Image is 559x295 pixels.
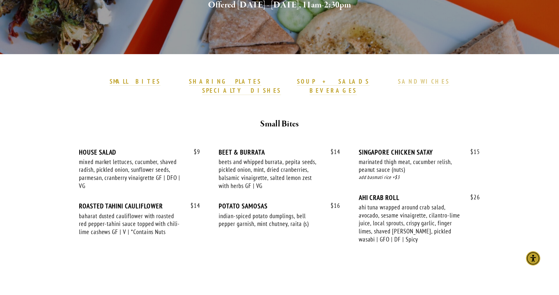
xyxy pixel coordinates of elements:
div: AHI CRAB ROLL [359,194,480,202]
span: $ [470,148,474,156]
strong: SANDWICHES [398,77,450,85]
div: POTATO SAMOSAS [219,202,340,210]
div: ahi tuna wrapped around crab salad, avocado, sesame vinaigrette, cilantro-lime juice, local sprou... [359,203,462,243]
strong: SOUP + SALADS [297,77,369,85]
strong: Small Bites [260,118,299,130]
span: 26 [464,194,480,201]
a: SANDWICHES [398,77,450,86]
span: $ [331,148,334,156]
div: indian-spiced potato dumplings, bell pepper garnish, mint chutney, raita (s) [219,212,322,228]
div: mixed market lettuces, cucumber, shaved radish, pickled onion, sunflower seeds, parmesan, cranber... [79,158,182,190]
span: 9 [187,148,200,156]
a: BEVERAGES [310,87,357,95]
span: $ [470,193,474,201]
a: SHARING PLATES [189,77,261,86]
span: $ [191,202,194,209]
div: baharat dusted cauliflower with roasted red pepper-tahini sauce topped with chili-lime cashews GF... [79,212,182,236]
div: HOUSE SALAD [79,148,200,156]
div: add basmati rice +$3 [359,174,480,181]
span: $ [194,148,197,156]
span: 16 [324,202,340,209]
strong: SHARING PLATES [189,77,261,85]
a: SMALL BITES [110,77,160,86]
a: SPECIALTY DISHES [202,87,281,95]
span: 15 [464,148,480,156]
span: 14 [184,202,200,209]
div: SINGAPORE CHICKEN SATAY [359,148,480,156]
div: marinated thigh meat, cucumber relish, peanut sauce (nuts) [359,158,462,174]
div: Accessibility Menu [526,251,540,265]
span: 14 [324,148,340,156]
strong: SMALL BITES [110,77,160,85]
div: beets and whipped burrata, pepita seeds, pickled onion, mint, dried cranberries, balsamic vinaigr... [219,158,322,190]
div: ROASTED TAHINI CAULIFLOWER [79,202,200,210]
strong: BEVERAGES [310,87,357,94]
a: SOUP + SALADS [297,77,369,86]
strong: SPECIALTY DISHES [202,87,281,94]
span: $ [331,202,334,209]
div: BEET & BURRATA [219,148,340,156]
